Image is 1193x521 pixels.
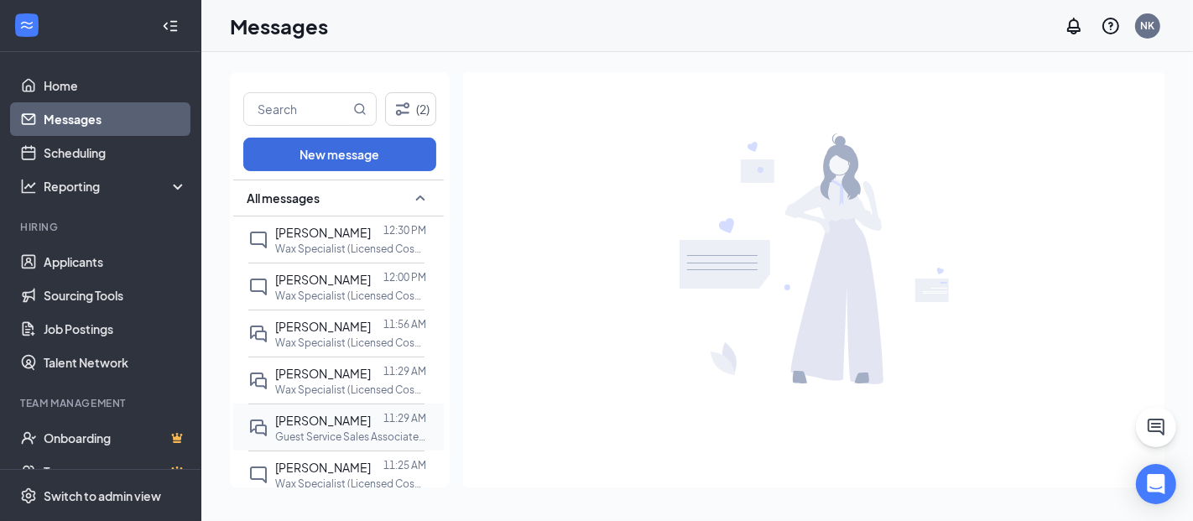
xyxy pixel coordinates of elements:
span: [PERSON_NAME] [275,225,371,240]
div: Team Management [20,396,184,410]
p: 11:29 AM [383,364,426,378]
span: [PERSON_NAME] [275,460,371,475]
a: TeamCrown [44,455,187,488]
div: Open Intercom Messenger [1136,464,1176,504]
svg: ChatInactive [248,465,268,485]
a: Job Postings [44,312,187,346]
span: [PERSON_NAME] [275,413,371,428]
p: 11:25 AM [383,458,426,472]
p: Wax Specialist (Licensed Cosmetologist, Esthetician, or Wax Tech) at [GEOGRAPHIC_DATA] [275,289,426,303]
svg: SmallChevronUp [410,188,430,208]
p: 11:29 AM [383,411,426,425]
input: Search [244,93,350,125]
p: Wax Specialist (Licensed Cosmetologist, Esthetician, or Wax Tech) at [GEOGRAPHIC_DATA] [275,242,426,256]
div: NK [1141,18,1155,33]
span: All messages [247,190,320,206]
h1: Messages [230,12,328,40]
button: Filter (2) [385,92,436,126]
a: Talent Network [44,346,187,379]
div: Reporting [44,178,188,195]
svg: DoubleChat [248,371,268,391]
svg: Filter [393,99,413,119]
span: [PERSON_NAME] [275,272,371,287]
p: Wax Specialist (Licensed Cosmetologist, Esthetician, or Wax Tech) at [GEOGRAPHIC_DATA] [275,336,426,350]
p: 12:00 PM [383,270,426,284]
svg: Analysis [20,178,37,195]
svg: ChatInactive [248,277,268,297]
svg: ChatActive [1146,417,1166,437]
div: Switch to admin view [44,487,161,504]
p: 11:56 AM [383,317,426,331]
a: Sourcing Tools [44,279,187,312]
a: Applicants [44,245,187,279]
p: Wax Specialist (Licensed Cosmetologist, Esthetician, or Wax Tech) at [GEOGRAPHIC_DATA] [275,477,426,491]
svg: DoubleChat [248,324,268,344]
svg: Collapse [162,18,179,34]
p: 12:30 PM [383,223,426,237]
button: ChatActive [1136,407,1176,447]
button: New message [243,138,436,171]
svg: ChatInactive [248,230,268,250]
span: [PERSON_NAME] [275,319,371,334]
svg: DoubleChat [248,418,268,438]
svg: WorkstreamLogo [18,17,35,34]
p: Wax Specialist (Licensed Cosmetologist, Esthetician, or Wax Tech) at [GEOGRAPHIC_DATA] [275,383,426,397]
a: Home [44,69,187,102]
span: [PERSON_NAME] [275,366,371,381]
a: Messages [44,102,187,136]
svg: MagnifyingGlass [353,102,367,116]
svg: Notifications [1064,16,1084,36]
svg: Settings [20,487,37,504]
a: Scheduling [44,136,187,169]
a: OnboardingCrown [44,421,187,455]
p: Guest Service Sales Associate at [GEOGRAPHIC_DATA] [275,430,426,444]
svg: QuestionInfo [1101,16,1121,36]
div: Hiring [20,220,184,234]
